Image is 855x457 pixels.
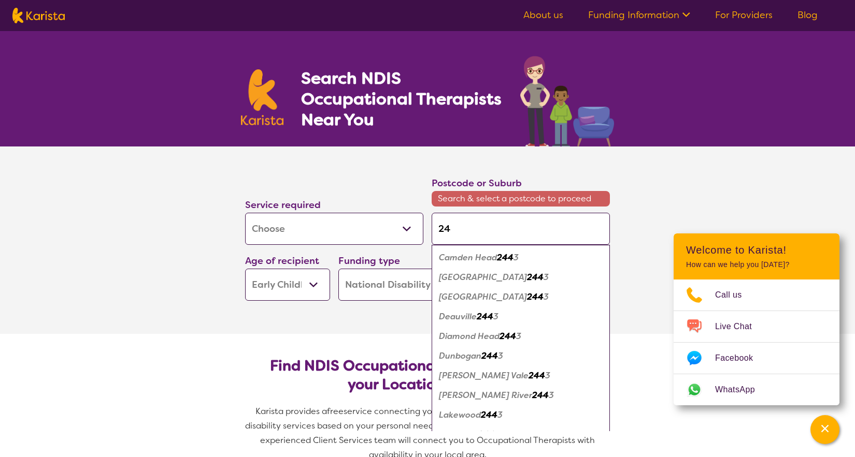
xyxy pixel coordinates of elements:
[545,370,550,381] em: 3
[674,374,839,405] a: Web link opens in a new tab.
[437,386,605,405] div: Johns River 2443
[529,370,545,381] em: 244
[437,287,605,307] div: Crowdy Bay National Park 2443
[495,429,500,440] em: 3
[12,8,65,23] img: Karista logo
[255,406,327,417] span: Karista provides a
[439,370,529,381] em: [PERSON_NAME] Vale
[686,244,827,256] h2: Welcome to Karista!
[810,415,839,444] button: Channel Menu
[715,287,754,303] span: Call us
[715,9,773,21] a: For Providers
[253,357,602,394] h2: Find NDIS Occupational Therapists based on your Location & Needs
[481,409,497,420] em: 244
[301,68,503,130] h1: Search NDIS Occupational Therapists Near You
[439,409,481,420] em: Lakewood
[477,311,493,322] em: 244
[549,390,554,401] em: 3
[481,350,498,361] em: 244
[527,291,544,302] em: 244
[493,311,498,322] em: 3
[516,331,521,342] em: 3
[437,268,605,287] div: Coralville 2443
[797,9,818,21] a: Blog
[241,69,283,125] img: Karista logo
[715,382,767,397] span: WhatsApp
[437,366,605,386] div: Hannam Vale 2443
[437,327,605,346] div: Diamond Head 2443
[245,255,319,267] label: Age of recipient
[439,311,477,322] em: Deauville
[523,9,563,21] a: About us
[439,272,527,283] em: [GEOGRAPHIC_DATA]
[544,272,549,283] em: 3
[478,429,495,440] em: 244
[432,177,522,189] label: Postcode or Suburb
[437,425,605,445] div: Laurieton 2443
[439,291,527,302] em: [GEOGRAPHIC_DATA]
[532,390,549,401] em: 244
[674,279,839,405] ul: Choose channel
[497,252,514,263] em: 244
[437,307,605,327] div: Deauville 2443
[439,252,497,263] em: Camden Head
[439,390,532,401] em: [PERSON_NAME] River
[439,350,481,361] em: Dunbogan
[338,255,400,267] label: Funding type
[437,346,605,366] div: Dunbogan 2443
[245,199,321,211] label: Service required
[588,9,690,21] a: Funding Information
[439,429,478,440] em: Laurieton
[715,319,764,334] span: Live Chat
[432,213,610,245] input: Type
[674,233,839,405] div: Channel Menu
[500,331,516,342] em: 244
[514,252,519,263] em: 3
[432,191,610,207] span: Search & select a postcode to proceed
[497,409,503,420] em: 3
[437,248,605,268] div: Camden Head 2443
[498,350,503,361] em: 3
[437,405,605,425] div: Lakewood 2443
[327,406,344,417] span: free
[527,272,544,283] em: 244
[686,260,827,269] p: How can we help you [DATE]?
[544,291,549,302] em: 3
[439,331,500,342] em: Diamond Head
[715,350,765,366] span: Facebook
[520,56,614,146] img: occupational-therapy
